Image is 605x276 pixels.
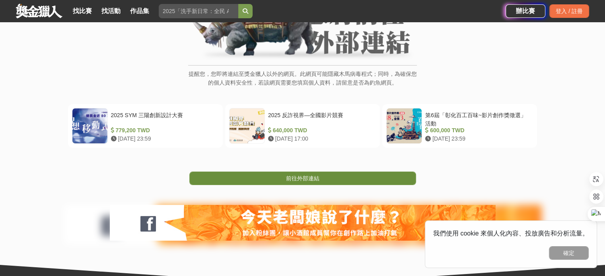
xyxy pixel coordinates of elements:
a: 2025 反詐視界—全國影片競賽 640,000 TWD [DATE] 17:00 [225,104,380,148]
div: 640,000 TWD [268,126,373,135]
a: 前往外部連結 [189,172,416,185]
div: 600,000 TWD [425,126,530,135]
div: [DATE] 17:00 [268,135,373,143]
a: 辦比賽 [506,4,545,18]
button: 確定 [549,246,589,260]
a: 作品集 [127,6,152,17]
div: 779,200 TWD [111,126,216,135]
div: [DATE] 23:59 [425,135,530,143]
img: 127fc932-0e2d-47dc-a7d9-3a4a18f96856.jpg [110,205,496,241]
span: 前往外部連結 [286,175,319,181]
div: 2025 SYM 三陽創新設計大賽 [111,111,216,126]
div: 第6屆「彰化百工百味~影片創作獎徵選」活動 [425,111,530,126]
div: 2025 反詐視界—全國影片競賽 [268,111,373,126]
a: 2025 SYM 三陽創新設計大賽 779,200 TWD [DATE] 23:59 [68,104,223,148]
a: 找比賽 [70,6,95,17]
span: 我們使用 cookie 來個人化內容、投放廣告和分析流量。 [433,230,589,237]
a: 找活動 [98,6,124,17]
input: 2025「洗手新日常：全民 ALL IN」洗手歌全台徵選 [159,4,238,18]
p: 提醒您，您即將連結至獎金獵人以外的網頁。此網頁可能隱藏木馬病毒程式；同時，為確保您的個人資料安全性，若該網頁需要您填寫個人資料，請留意是否為釣魚網頁。 [188,69,417,95]
a: 第6屆「彰化百工百味~影片創作獎徵選」活動 600,000 TWD [DATE] 23:59 [382,104,537,148]
div: [DATE] 23:59 [111,135,216,143]
div: 登入 / 註冊 [549,4,589,18]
